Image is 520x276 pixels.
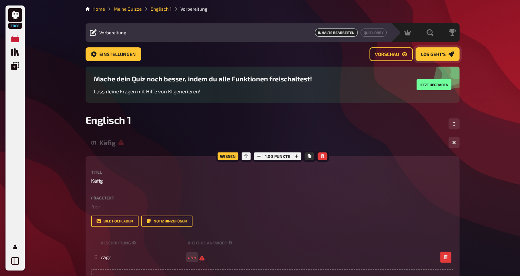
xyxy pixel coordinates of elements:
i: leer [188,254,197,260]
span: Vorschau [375,52,399,57]
button: Bild hochladen [91,216,139,227]
li: Meine Quizze [105,5,142,12]
a: Einblendungen [8,59,22,73]
a: Los geht's [416,47,460,61]
div: Käfig [99,139,443,147]
small: Beschriftung [101,240,185,246]
a: Mein Konto [8,240,22,254]
small: Richtige Antwort [188,240,234,246]
span: Vorbereitung [99,30,126,35]
a: Englisch 1 [151,6,172,12]
label: Fragetext [91,196,454,200]
a: Quiz Lobby [361,28,387,37]
span: Lass deine Fragen mit Hilfe von KI generieren! [94,88,200,94]
button: Jetzt upgraden [417,79,451,90]
a: Home [92,6,105,12]
a: Meine Quizze [114,6,142,12]
button: Kopieren [305,152,314,160]
div: Wissen [216,151,240,162]
div: 01 [91,139,97,146]
label: Titel [91,170,454,174]
a: Vorschau [369,47,413,61]
span: Free [9,24,21,28]
span: Englisch 1 [86,114,132,126]
span: Käfig [91,177,103,185]
a: Quiz Sammlung [8,45,22,59]
span: Los geht's [421,52,446,57]
a: Meine Quizze [8,32,22,45]
h3: Mache dein Quiz noch besser, indem du alle Funktionen freischaltest! [94,75,312,83]
li: Englisch 1 [142,5,172,12]
div: 1.00 Punkte [252,151,303,162]
a: Einstellungen [86,47,141,61]
button: Reihenfolge anpassen [449,118,460,129]
span: Inhalte Bearbeiten [315,28,358,37]
button: Notiz hinzufügen [141,216,192,227]
span: Einstellungen [99,52,136,57]
span: cage [101,254,111,260]
li: Vorbereitung [172,5,208,12]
